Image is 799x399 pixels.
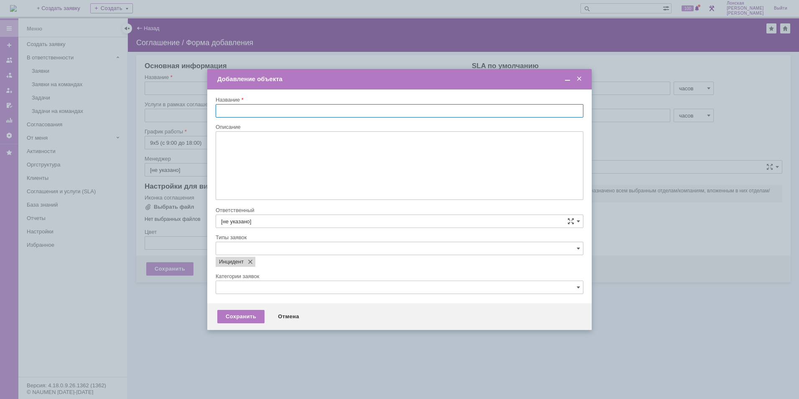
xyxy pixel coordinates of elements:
[216,235,582,240] div: Типы заявок
[216,124,582,130] div: Описание
[216,274,582,279] div: Категории заявок
[575,75,583,83] span: Закрыть
[567,218,574,225] span: Сложная форма
[219,258,244,265] span: Инцидент
[216,207,582,213] div: Ответственный
[217,75,583,83] div: Добавление объекта
[563,75,572,83] span: Свернуть (Ctrl + M)
[216,97,582,102] div: Название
